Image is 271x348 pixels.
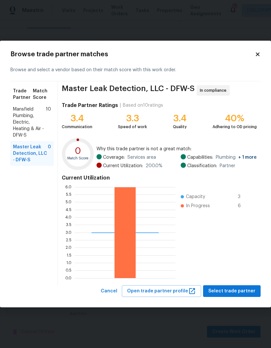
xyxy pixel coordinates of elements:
[62,115,92,122] div: 3.4
[46,106,51,139] span: 10
[66,268,71,272] text: 0.5
[10,59,261,81] div: Browse and select a vendor based on their match score with this work order.
[220,163,235,169] span: Partner
[208,287,255,295] span: Select trade partner
[66,200,71,204] text: 5.0
[66,261,71,265] text: 1.0
[187,154,213,161] span: Capabilities:
[238,203,248,209] span: 6
[66,223,71,227] text: 3.5
[146,163,162,169] span: 200.0 %
[213,124,257,130] div: Adhering to OD pricing
[238,194,248,200] span: 3
[127,154,156,161] span: Services area
[66,238,71,242] text: 2.5
[213,115,257,122] div: 40%
[66,230,71,234] text: 3.0
[238,155,257,160] span: + 1 more
[10,51,255,58] h2: Browse trade partner matches
[33,88,51,101] span: Match Score
[118,124,147,130] div: Speed of work
[186,203,210,209] span: In Progress
[97,146,257,152] span: Why this trade partner is not a great match:
[186,194,205,200] span: Capacity
[13,88,33,101] span: Trade Partner
[65,276,71,280] text: 0.0
[123,102,163,109] div: Based on 10 ratings
[66,193,71,196] text: 5.5
[173,124,187,130] div: Quality
[103,163,143,169] span: Current Utilization:
[122,285,201,297] button: Open trade partner profile
[66,246,71,249] text: 2.0
[62,102,118,109] h4: Trade Partner Ratings
[62,124,92,130] div: Communication
[216,154,257,161] span: Plumbing
[101,287,117,295] span: Cancel
[98,285,120,297] button: Cancel
[127,287,196,295] span: Open trade partner profile
[75,147,81,155] text: 0
[48,144,51,163] span: 0
[187,163,217,169] span: Classification:
[118,115,147,122] div: 3.3
[203,285,261,297] button: Select trade partner
[118,102,123,109] div: |
[66,207,71,211] text: 4.5
[173,115,187,122] div: 3.4
[13,106,46,139] span: Mansfield Plumbing, Electric, Heating & Air - DFW-S
[67,253,71,257] text: 1.5
[65,215,71,219] text: 4.0
[103,154,125,161] span: Coverage:
[62,175,257,181] h4: Current Utilization
[62,85,195,96] span: Master Leak Detection, LLC - DFW-S
[67,156,88,160] text: Match Score
[65,185,71,189] text: 6.0
[13,144,48,163] span: Master Leak Detection, LLC - DFW-S
[200,87,229,94] span: In compliance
